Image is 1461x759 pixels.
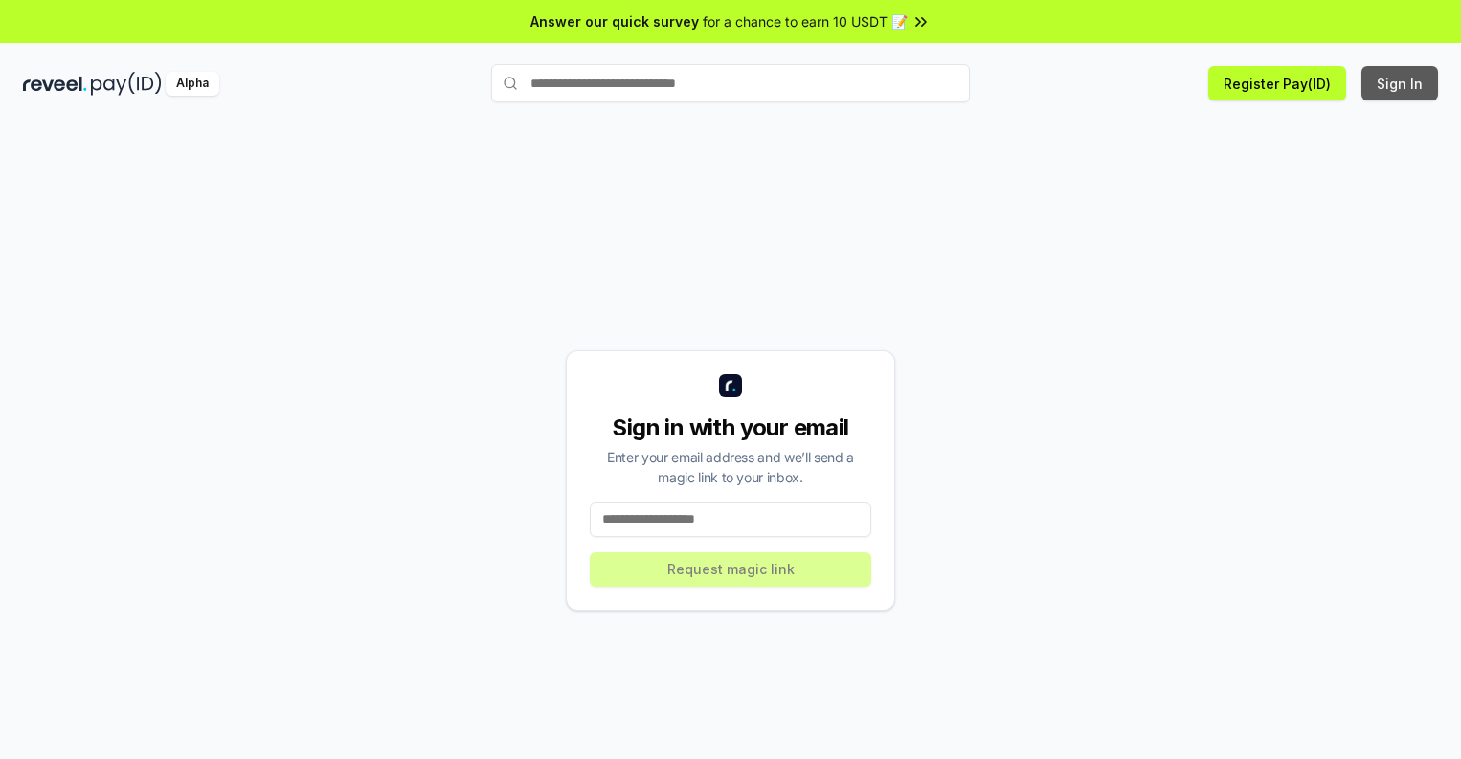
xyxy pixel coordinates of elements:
[23,72,87,96] img: reveel_dark
[1361,66,1438,100] button: Sign In
[530,11,699,32] span: Answer our quick survey
[166,72,219,96] div: Alpha
[703,11,908,32] span: for a chance to earn 10 USDT 📝
[590,413,871,443] div: Sign in with your email
[590,447,871,487] div: Enter your email address and we’ll send a magic link to your inbox.
[719,374,742,397] img: logo_small
[1208,66,1346,100] button: Register Pay(ID)
[91,72,162,96] img: pay_id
